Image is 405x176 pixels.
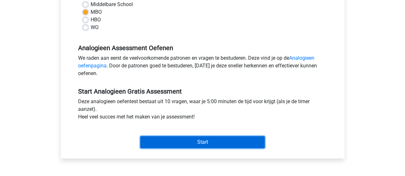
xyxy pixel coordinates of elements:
[91,16,101,24] label: HBO
[73,54,332,80] div: We raden aan eerst de veelvoorkomende patronen en vragen te bestuderen. Deze vind je op de . Door...
[78,44,327,52] h5: Analogieen Assessment Oefenen
[91,1,133,8] label: Middelbare School
[73,98,332,123] div: Deze analogieen oefentest bestaat uit 10 vragen, waar je 5:00 minuten de tijd voor krijgt (als je...
[78,88,327,95] h5: Start Analogieen Gratis Assessment
[91,8,102,16] label: MBO
[91,24,99,31] label: WO
[140,136,265,148] input: Start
